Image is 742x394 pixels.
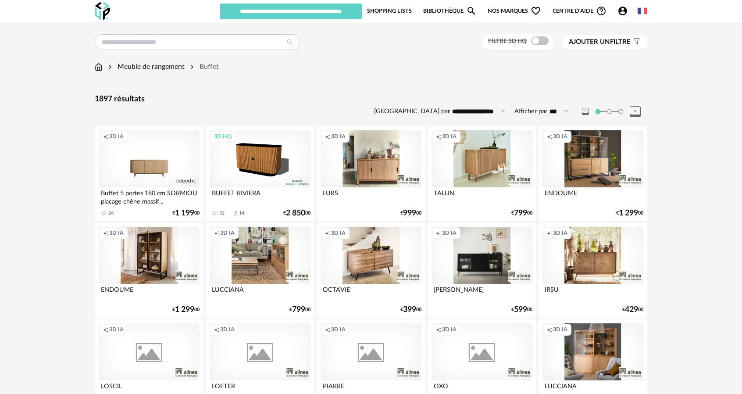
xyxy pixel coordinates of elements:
a: 3D HQ BUFFET RIVIERA 32 Download icon 14 €2 85000 [206,126,314,221]
div: 32 [219,210,225,216]
span: Creation icon [547,326,552,333]
a: Creation icon 3D IA TALLIN €79900 [428,126,536,221]
div: € 00 [400,210,421,216]
button: Ajouter unfiltre Filter icon [562,35,647,49]
span: Account Circle icon [617,6,628,16]
span: 1 299 [619,210,638,216]
div: € 00 [289,307,310,313]
a: Creation icon 3D IA [PERSON_NAME] €59900 [428,223,536,318]
div: ENDOUME [542,187,643,205]
span: Creation icon [103,326,108,333]
a: Shopping Lists [367,3,412,19]
span: 1 199 [175,210,194,216]
a: Creation icon 3D IA ENDOUME €1 29900 [539,126,647,221]
div: 14 [239,210,244,216]
span: 3D IA [109,326,124,333]
span: 3D IA [220,229,235,236]
span: Creation icon [547,133,552,140]
span: 599 [514,307,527,313]
div: LURS [321,187,421,205]
span: Creation icon [103,229,108,236]
span: 999 [403,210,416,216]
span: 2 850 [286,210,305,216]
span: 3D IA [553,229,567,236]
a: Creation icon 3D IA Buffet 5 portes 180 cm SORMIOU placage chêne massif... 24 €1 19900 [95,126,203,221]
span: Creation icon [214,229,219,236]
img: svg+xml;base64,PHN2ZyB3aWR0aD0iMTYiIGhlaWdodD0iMTYiIHZpZXdCb3g9IjAgMCAxNiAxNiIgZmlsbD0ibm9uZSIgeG... [107,62,114,72]
span: 3D IA [553,326,567,333]
span: Creation icon [436,229,441,236]
label: Afficher par [514,107,547,116]
div: € 00 [622,307,643,313]
div: Meuble de rangement [107,62,185,72]
a: Creation icon 3D IA LURS €99900 [317,126,425,221]
div: ENDOUME [99,284,200,301]
div: € 00 [511,307,532,313]
div: OCTAVIE [321,284,421,301]
span: Help Circle Outline icon [596,6,606,16]
img: fr [638,6,647,16]
span: 3D IA [442,133,457,140]
span: filtre [569,38,631,47]
div: € 00 [172,210,200,216]
a: Creation icon 3D IA OCTAVIE €39900 [317,223,425,318]
label: [GEOGRAPHIC_DATA] par [374,107,450,116]
img: svg+xml;base64,PHN2ZyB3aWR0aD0iMTYiIGhlaWdodD0iMTciIHZpZXdCb3g9IjAgMCAxNiAxNyIgZmlsbD0ibm9uZSIgeG... [95,62,103,72]
span: 3D IA [331,326,346,333]
span: Creation icon [103,133,108,140]
span: Creation icon [325,133,330,140]
span: Nos marques [488,3,541,19]
span: Creation icon [436,326,441,333]
div: 1897 résultats [95,94,647,104]
img: OXP [95,2,110,20]
div: € 00 [283,210,310,216]
div: € 00 [400,307,421,313]
div: [PERSON_NAME] [432,284,532,301]
div: Buffet 5 portes 180 cm SORMIOU placage chêne massif... [99,187,200,205]
div: € 00 [172,307,200,313]
span: Creation icon [214,326,219,333]
span: 799 [292,307,305,313]
span: 3D IA [331,229,346,236]
a: BibliothèqueMagnify icon [423,3,477,19]
div: BUFFET RIVIERA [210,187,310,205]
span: 3D IA [331,133,346,140]
span: Creation icon [325,229,330,236]
span: 3D IA [109,133,124,140]
span: Creation icon [436,133,441,140]
span: 1 299 [175,307,194,313]
span: 429 [625,307,638,313]
span: 399 [403,307,416,313]
span: 3D IA [220,326,235,333]
div: € 00 [616,210,643,216]
div: 3D HQ [210,131,235,142]
div: 24 [108,210,114,216]
span: Heart Outline icon [531,6,541,16]
span: 3D IA [442,326,457,333]
span: 3D IA [442,229,457,236]
div: € 00 [511,210,532,216]
span: Filter icon [631,38,641,47]
div: LUCCIANA [210,284,310,301]
span: 799 [514,210,527,216]
span: Account Circle icon [617,6,632,16]
a: Creation icon 3D IA IRSU €42900 [539,223,647,318]
span: Filtre 3D HQ [488,38,527,44]
span: Ajouter un [569,39,610,45]
div: IRSU [542,284,643,301]
span: Creation icon [325,326,330,333]
span: Download icon [232,210,239,217]
span: Creation icon [547,229,552,236]
span: Magnify icon [466,6,477,16]
span: 3D IA [109,229,124,236]
span: Centre d'aideHelp Circle Outline icon [553,6,606,16]
a: Creation icon 3D IA LUCCIANA €79900 [206,223,314,318]
a: Creation icon 3D IA ENDOUME €1 29900 [95,223,203,318]
div: TALLIN [432,187,532,205]
span: 3D IA [553,133,567,140]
